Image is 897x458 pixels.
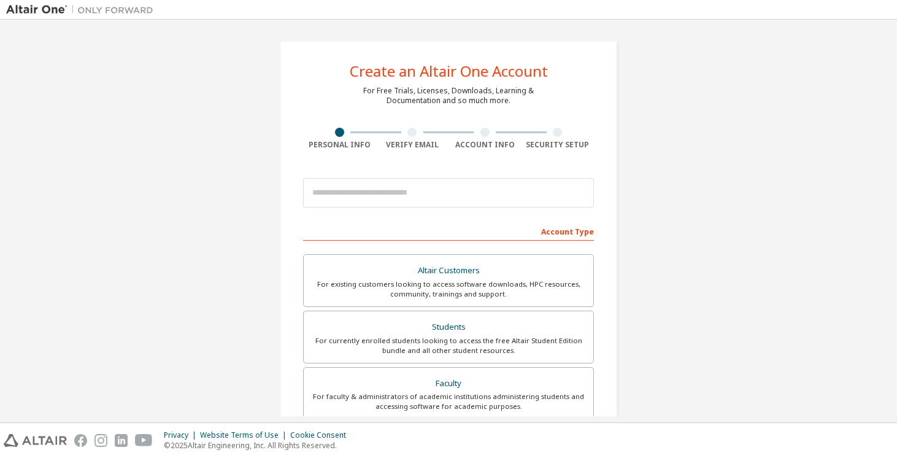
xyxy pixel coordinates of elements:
[135,434,153,447] img: youtube.svg
[6,4,160,16] img: Altair One
[376,140,449,150] div: Verify Email
[311,279,586,299] div: For existing customers looking to access software downloads, HPC resources, community, trainings ...
[164,440,353,451] p: © 2025 Altair Engineering, Inc. All Rights Reserved.
[311,262,586,279] div: Altair Customers
[94,434,107,447] img: instagram.svg
[522,140,595,150] div: Security Setup
[303,140,376,150] div: Personal Info
[311,336,586,355] div: For currently enrolled students looking to access the free Altair Student Edition bundle and all ...
[311,392,586,411] div: For faculty & administrators of academic institutions administering students and accessing softwa...
[311,375,586,392] div: Faculty
[303,221,594,241] div: Account Type
[200,430,290,440] div: Website Terms of Use
[363,86,534,106] div: For Free Trials, Licenses, Downloads, Learning & Documentation and so much more.
[350,64,548,79] div: Create an Altair One Account
[164,430,200,440] div: Privacy
[448,140,522,150] div: Account Info
[311,319,586,336] div: Students
[74,434,87,447] img: facebook.svg
[115,434,128,447] img: linkedin.svg
[290,430,353,440] div: Cookie Consent
[4,434,67,447] img: altair_logo.svg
